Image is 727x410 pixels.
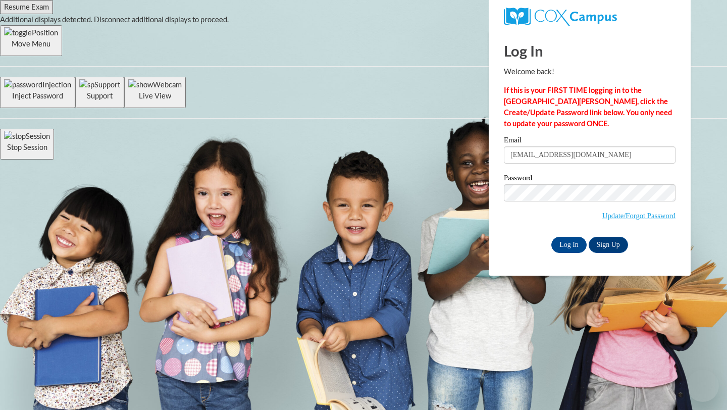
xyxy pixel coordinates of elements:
img: stopSession [4,131,50,142]
a: Update/Forgot Password [602,212,676,220]
strong: If this is your FIRST TIME logging in to the [GEOGRAPHIC_DATA][PERSON_NAME], click the Create/Upd... [504,86,672,128]
input: Log In [551,237,587,253]
a: Sign Up [589,237,628,253]
p: Inject Password [4,90,71,101]
p: Stop Session [4,142,50,153]
p: Support [79,90,120,101]
p: Live View [128,90,182,101]
p: Welcome back! [504,66,676,77]
h1: Log In [504,40,676,61]
p: Move Menu [4,38,58,49]
button: Support [75,77,124,108]
label: Email [504,136,676,146]
img: togglePosition [4,27,58,38]
label: Password [504,174,676,184]
img: spSupport [79,79,120,90]
iframe: Button to launch messaging window [687,370,719,402]
a: COX Campus [504,8,676,26]
img: showWebcam [128,79,182,90]
img: passwordInjection [4,79,71,90]
button: Live View [124,77,186,108]
img: COX Campus [504,8,617,26]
